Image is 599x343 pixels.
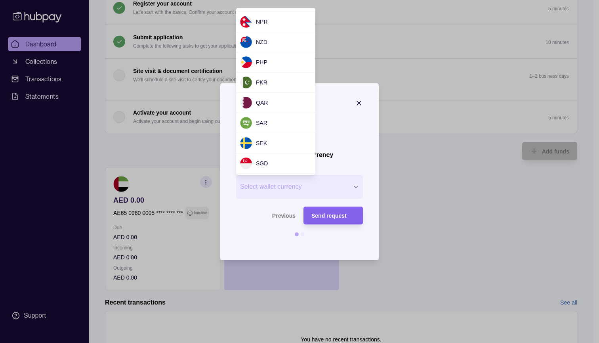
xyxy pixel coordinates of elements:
[256,19,268,25] span: NPR
[256,140,267,146] span: SEK
[240,36,252,48] img: nz
[256,100,268,106] span: QAR
[256,160,268,167] span: SGD
[256,79,267,86] span: PKR
[256,39,267,45] span: NZD
[240,157,252,169] img: sg
[240,97,252,109] img: qa
[240,16,252,28] img: np
[240,117,252,129] img: sa
[240,56,252,68] img: ph
[240,137,252,149] img: se
[256,59,267,65] span: PHP
[240,77,252,88] img: pk
[256,120,267,126] span: SAR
